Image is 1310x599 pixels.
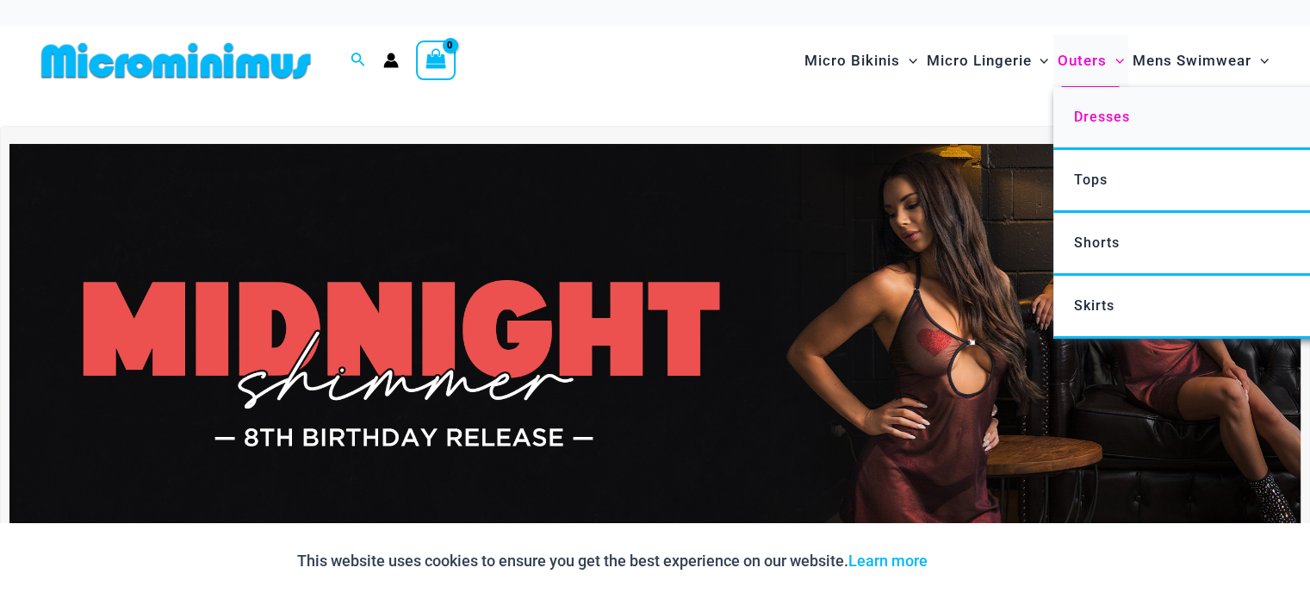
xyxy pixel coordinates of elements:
[1031,39,1048,83] span: Menu Toggle
[1251,39,1269,83] span: Menu Toggle
[922,34,1052,87] a: Micro LingerieMenu ToggleMenu Toggle
[1073,172,1107,188] span: Tops
[941,540,1014,582] button: Accept
[351,50,366,72] a: Search icon link
[1133,39,1251,83] span: Mens Swimwear
[1073,234,1119,251] span: Shorts
[848,552,928,570] a: Learn more
[926,39,1031,83] span: Micro Lingerie
[798,32,1276,90] nav: Site Navigation
[383,53,399,68] a: Account icon link
[34,41,318,80] img: MM SHOP LOGO FLAT
[1128,34,1273,87] a: Mens SwimwearMenu ToggleMenu Toggle
[1107,39,1124,83] span: Menu Toggle
[1073,109,1129,125] span: Dresses
[1053,34,1128,87] a: OutersMenu ToggleMenu Toggle
[1058,39,1107,83] span: Outers
[804,39,900,83] span: Micro Bikinis
[9,144,1301,583] img: Midnight Shimmer Red Dress
[900,39,917,83] span: Menu Toggle
[800,34,922,87] a: Micro BikinisMenu ToggleMenu Toggle
[297,548,928,574] p: This website uses cookies to ensure you get the best experience on our website.
[1073,297,1114,314] span: Skirts
[416,41,456,80] a: View Shopping Cart, empty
